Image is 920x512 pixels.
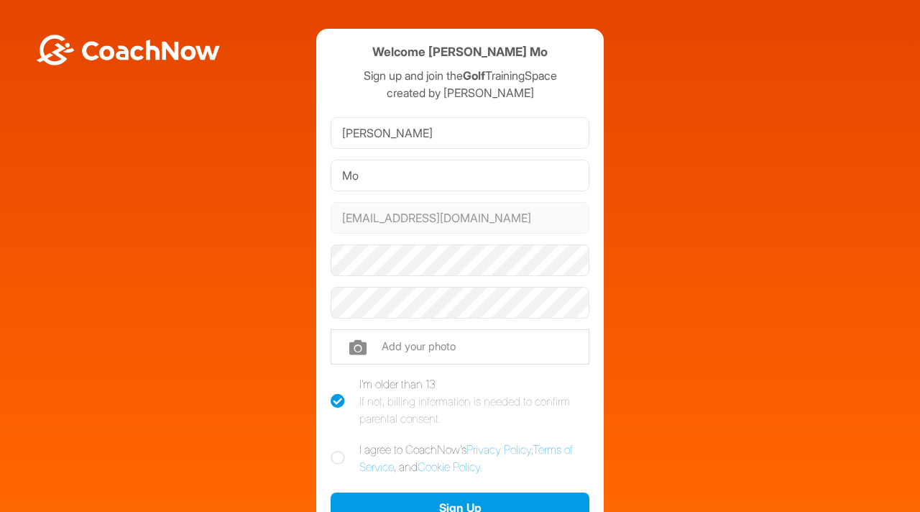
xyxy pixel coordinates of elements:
div: I'm older than 13 [359,375,589,427]
input: First Name [331,117,589,149]
p: created by [PERSON_NAME] [331,84,589,101]
input: Email [331,202,589,234]
strong: Golf [463,68,485,83]
label: I agree to CoachNow's , , and . [331,441,589,475]
h4: Welcome [PERSON_NAME] Mo [372,43,548,61]
a: Cookie Policy [418,460,480,474]
a: Privacy Policy [466,442,531,457]
p: Sign up and join the TrainingSpace [331,67,589,84]
a: Terms of Service [359,442,573,474]
div: If not, billing information is needed to confirm parental consent. [359,393,589,427]
input: Last Name [331,160,589,191]
img: BwLJSsUCoWCh5upNqxVrqldRgqLPVwmV24tXu5FoVAoFEpwwqQ3VIfuoInZCoVCoTD4vwADAC3ZFMkVEQFDAAAAAElFTkSuQmCC [34,35,221,65]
